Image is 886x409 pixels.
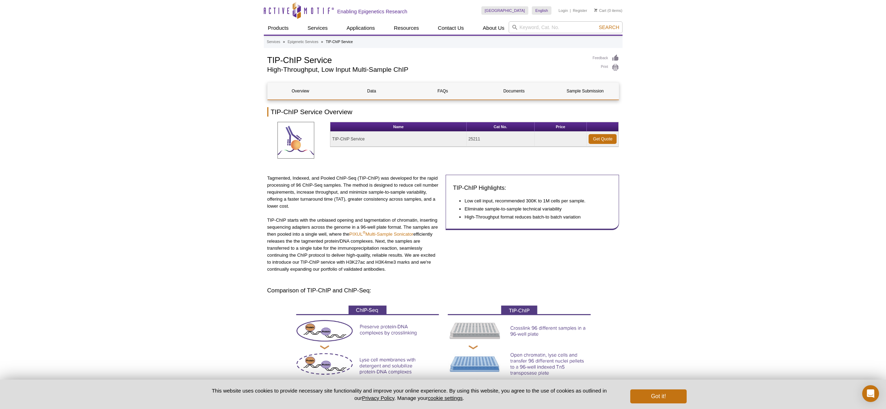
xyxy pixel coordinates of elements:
[573,8,587,13] a: Register
[594,8,606,13] a: Cart
[630,389,686,403] button: Got it!
[390,21,423,35] a: Resources
[570,6,571,15] li: |
[453,184,612,192] h3: TIP-ChIP Highlights:
[267,175,441,210] p: Tagmented, Indexed, and Pooled ChIP-Seq (TIP-ChIP) was developed for the rapid processing of 96 C...
[599,25,619,30] span: Search
[465,214,605,221] li: High-Throughput format reduces batch-to batch variation
[268,83,334,99] a: Overview
[862,385,879,402] div: Open Intercom Messenger
[558,8,568,13] a: Login
[288,39,318,45] a: Epigenetic Services
[277,122,314,159] img: TIP-ChIP Service
[337,8,407,15] h2: Enabling Epigenetics Research
[267,107,619,117] h2: TIP-ChIP Service Overview
[264,21,293,35] a: Products
[303,21,332,35] a: Services
[593,54,619,62] a: Feedback
[434,21,468,35] a: Contact Us
[465,197,605,204] li: Low cell input, recommended 300K to 1M cells per sample.
[467,122,534,132] th: Cat No.
[589,134,617,144] a: Get Quote
[465,206,605,213] li: Eliminate sample-to-sample technical variability
[481,6,529,15] a: [GEOGRAPHIC_DATA]
[283,40,285,44] li: »
[342,21,379,35] a: Applications
[467,132,534,147] td: 25211
[410,83,476,99] a: FAQs
[479,21,509,35] a: About Us
[267,286,619,295] h3: Comparison of TIP-ChIP and ChIP-Seq:
[363,230,365,235] sup: ®
[267,54,586,65] h1: TIP-ChIP Service
[321,40,323,44] li: »
[267,39,280,45] a: Services
[509,21,623,33] input: Keyword, Cat. No.
[330,132,467,147] td: TIP-ChIP Service
[349,231,413,237] a: PIXUL®Multi-Sample Sonicator
[339,83,405,99] a: Data
[200,387,619,402] p: This website uses cookies to provide necessary site functionality and improve your online experie...
[593,64,619,71] a: Print
[362,395,394,401] a: Privacy Policy
[597,24,621,30] button: Search
[267,67,586,73] h2: High-Throughput, Low Input Multi-Sample ChIP
[594,6,623,15] li: (0 items)
[532,6,551,15] a: English
[330,122,467,132] th: Name
[552,83,618,99] a: Sample Submission
[481,83,547,99] a: Documents
[594,8,597,12] img: Your Cart
[267,217,441,273] p: TIP-ChIP starts with the unbiased opening and tagmentation of chromatin, inserting sequencing ada...
[428,395,462,401] button: cookie settings
[326,40,353,44] li: TIP-ChIP Service
[535,122,587,132] th: Price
